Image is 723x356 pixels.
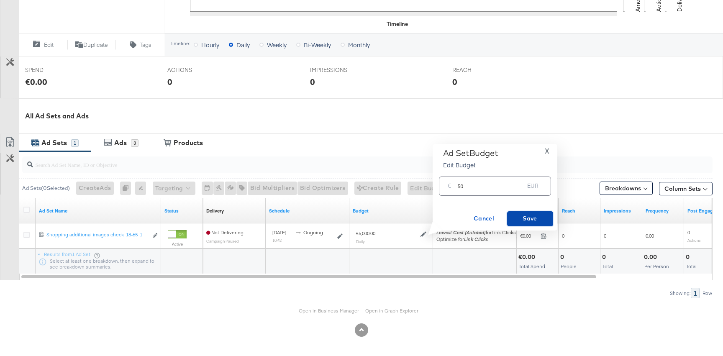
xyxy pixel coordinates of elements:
sub: 10:42 [272,238,282,243]
div: 0 [310,76,315,88]
a: The number of people your ad was served to. [562,207,597,214]
div: Timeline: [169,41,190,46]
div: Row [702,290,713,296]
span: for Link Clicks [436,229,516,236]
span: 0 [562,233,564,239]
div: 0 [560,253,567,261]
button: Edit [18,40,67,50]
div: 0 [167,76,172,88]
span: 0 [687,229,690,236]
div: Showing: [669,290,691,296]
button: Column Sets [659,182,713,195]
span: Total Spend [519,263,545,269]
label: Active [168,241,187,247]
span: Edit [44,41,54,49]
div: 3 [131,139,138,147]
div: Products [174,138,203,148]
span: X [545,145,549,157]
div: 0 [452,76,457,88]
div: €0.00 [25,76,47,88]
button: Save [507,211,553,226]
span: REACH [452,66,515,74]
a: Your Ad Set name. [39,207,158,214]
a: Open in Graph Explorer [365,307,418,314]
span: People [561,263,577,269]
div: Optimize for [436,236,516,243]
div: All Ad Sets and Ads [25,111,723,121]
span: ongoing [303,229,323,236]
button: Tags [116,40,165,50]
span: ACTIONS [167,66,230,74]
div: € [444,180,454,195]
em: Lowest Cost (Autobid) [436,229,486,236]
span: Not Delivering [206,229,244,236]
p: Edit Budget [443,161,498,169]
button: Breakdowns [600,182,653,195]
span: Save [510,213,550,224]
div: Shopping additional images check_18-65_1 [46,231,148,238]
a: Shopping additional images check_18-65_1 [46,231,148,240]
a: Shows when your Ad Set is scheduled to deliver. [269,207,346,214]
div: Ad Sets [41,138,67,148]
a: The average number of times your ad was served to each person. [646,207,681,214]
div: Ad Sets ( 0 Selected) [22,184,70,192]
a: The number of times your ad was served. On mobile apps an ad is counted as served the first time ... [604,207,639,214]
div: 0 [602,253,608,261]
input: Enter your budget [458,174,524,192]
a: Reflects the ability of your Ad Set to achieve delivery based on ad states, schedule and budget. [206,207,224,214]
span: €0.00 [520,233,537,239]
span: IMPRESSIONS [310,66,373,74]
input: Search Ad Set Name, ID or Objective [33,153,650,169]
span: Tags [140,41,151,49]
a: Shows the current state of your Ad Set. [164,207,200,214]
span: Total [686,263,697,269]
div: €5,000.00 [356,230,375,237]
div: EUR [524,180,542,195]
div: 0.00 [644,253,659,261]
sub: Daily [356,239,365,244]
div: 1 [691,288,700,298]
div: 0 [120,182,135,195]
span: Monthly [348,41,370,49]
a: Shows the current budget of Ad Set. [353,207,430,214]
div: 0 [686,253,692,261]
span: Daily [236,41,250,49]
div: €0.00 [518,253,538,261]
span: [DATE] [272,229,286,236]
sub: Campaign Paused [206,238,239,243]
div: Ad Set Budget [443,148,498,158]
div: 1 [71,139,79,147]
span: Total [602,263,613,269]
span: Per Person [644,263,669,269]
div: Delivery [206,207,224,214]
button: X [541,148,553,154]
div: Ads [114,138,127,148]
button: Duplicate [67,40,116,50]
span: Hourly [201,41,219,49]
span: Cancel [464,213,504,224]
em: Link Clicks [464,236,488,242]
span: Weekly [267,41,287,49]
span: 0 [604,233,606,239]
span: SPEND [25,66,88,74]
span: 0.00 [646,233,654,239]
button: Cancel [461,211,507,226]
a: Open in Business Manager [299,307,359,314]
sub: Actions [687,238,701,243]
span: Duplicate [83,41,108,49]
span: Bi-Weekly [304,41,331,49]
